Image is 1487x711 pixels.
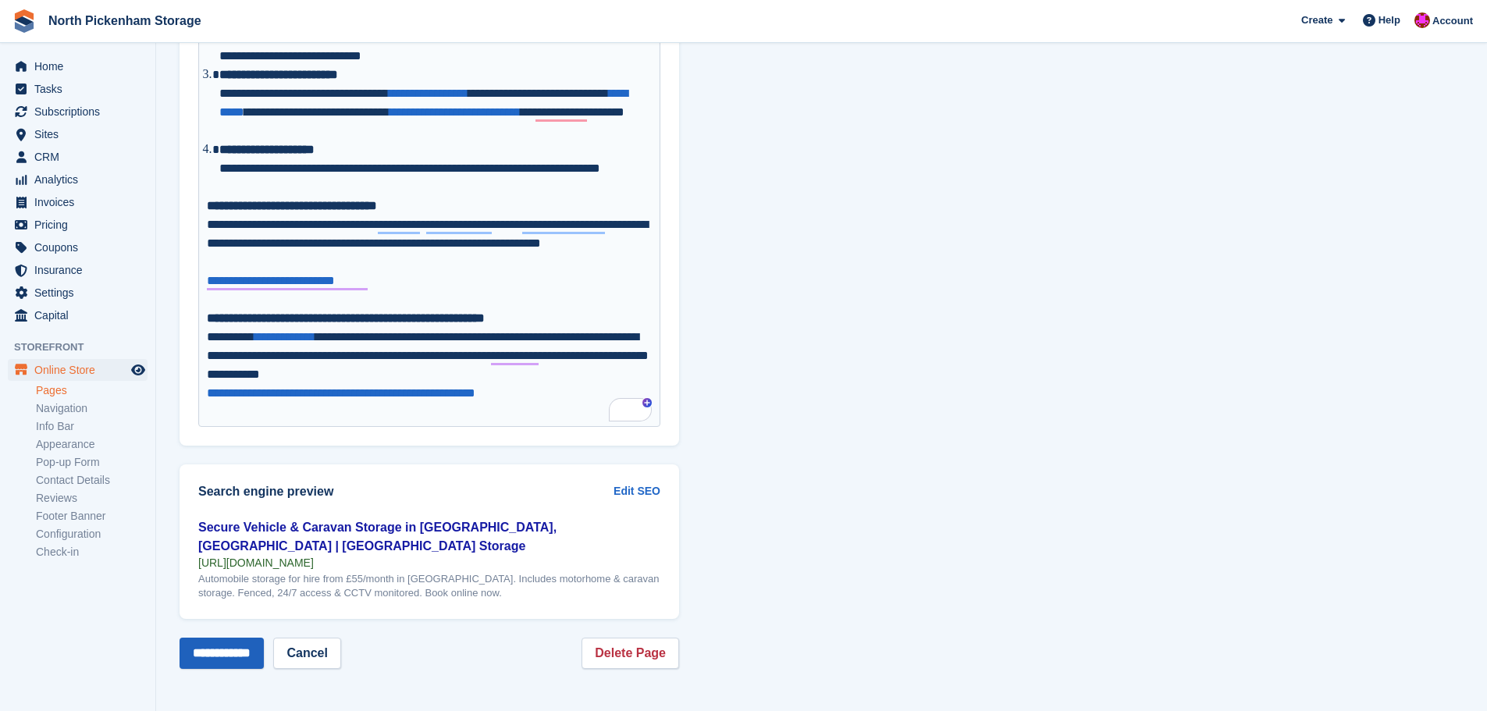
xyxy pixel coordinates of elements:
a: Preview store [129,361,148,379]
span: Tasks [34,78,128,100]
span: Account [1432,13,1473,29]
a: Configuration [36,527,148,542]
a: menu [8,101,148,123]
a: menu [8,146,148,168]
a: Contact Details [36,473,148,488]
span: Subscriptions [34,101,128,123]
a: menu [8,123,148,145]
span: Analytics [34,169,128,190]
span: Settings [34,282,128,304]
span: Online Store [34,359,128,381]
div: [URL][DOMAIN_NAME] [198,556,660,570]
a: menu [8,55,148,77]
span: Storefront [14,340,155,355]
a: Edit SEO [614,483,660,499]
span: Invoices [34,191,128,213]
a: menu [8,304,148,326]
a: Navigation [36,401,148,416]
a: menu [8,214,148,236]
a: Info Bar [36,419,148,434]
a: Pop-up Form [36,455,148,470]
a: Reviews [36,491,148,506]
span: CRM [34,146,128,168]
span: Coupons [34,236,128,258]
img: Dylan Taylor [1414,12,1430,28]
a: Pages [36,383,148,398]
span: Insurance [34,259,128,281]
a: menu [8,259,148,281]
h2: Search engine preview [198,485,614,499]
img: stora-icon-8386f47178a22dfd0bd8f6a31ec36ba5ce8667c1dd55bd0f319d3a0aa187defe.svg [12,9,36,33]
a: North Pickenham Storage [42,8,208,34]
div: Secure Vehicle & Caravan Storage in [GEOGRAPHIC_DATA], [GEOGRAPHIC_DATA] | [GEOGRAPHIC_DATA] Storage [198,518,660,556]
div: Automobile storage for hire from £55/month in [GEOGRAPHIC_DATA]. Includes motorhome & caravan sto... [198,572,660,600]
a: Footer Banner [36,509,148,524]
span: Pricing [34,214,128,236]
span: Help [1378,12,1400,28]
a: menu [8,169,148,190]
span: Sites [34,123,128,145]
a: menu [8,282,148,304]
a: menu [8,191,148,213]
a: menu [8,78,148,100]
a: Cancel [273,638,340,669]
a: Check-in [36,545,148,560]
a: menu [8,359,148,381]
a: Delete Page [582,638,679,669]
a: menu [8,236,148,258]
span: Create [1301,12,1332,28]
span: Home [34,55,128,77]
a: Appearance [36,437,148,452]
span: Capital [34,304,128,326]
